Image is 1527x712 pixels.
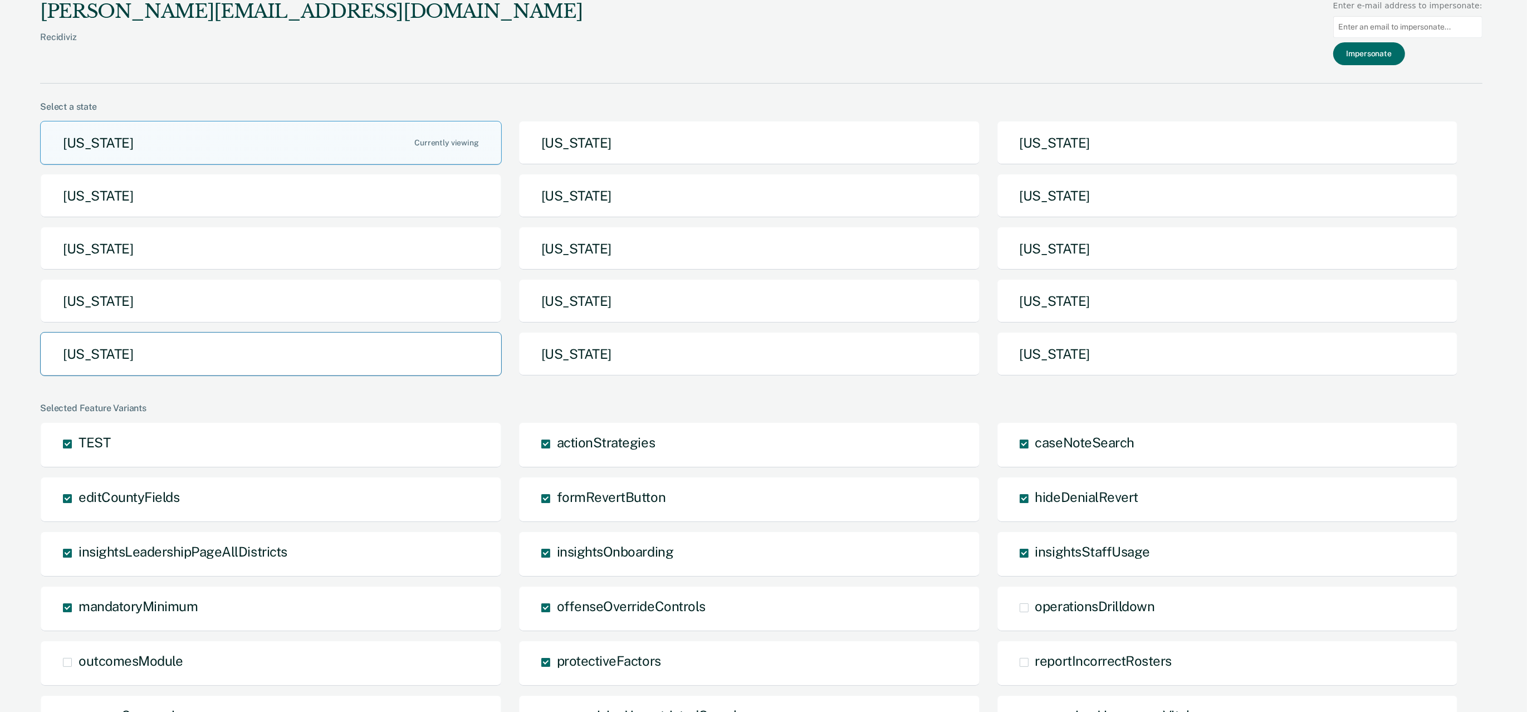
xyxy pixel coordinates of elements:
[79,435,110,450] span: TEST
[40,121,502,165] button: [US_STATE]
[79,544,287,559] span: insightsLeadershipPageAllDistricts
[997,279,1459,323] button: [US_STATE]
[79,653,183,669] span: outcomesModule
[40,101,1482,112] div: Select a state
[518,174,980,218] button: [US_STATE]
[79,598,198,614] span: mandatoryMinimum
[40,32,583,60] div: Recidiviz
[1035,598,1155,614] span: operationsDrilldown
[997,227,1459,271] button: [US_STATE]
[40,174,502,218] button: [US_STATE]
[1035,653,1172,669] span: reportIncorrectRosters
[557,653,661,669] span: protectiveFactors
[518,121,980,165] button: [US_STATE]
[40,227,502,271] button: [US_STATE]
[997,174,1459,218] button: [US_STATE]
[1333,42,1405,65] button: Impersonate
[1333,16,1482,38] input: Enter an email to impersonate...
[40,332,502,376] button: [US_STATE]
[79,489,179,505] span: editCountyFields
[518,279,980,323] button: [US_STATE]
[557,489,665,505] span: formRevertButton
[40,403,1482,413] div: Selected Feature Variants
[997,121,1459,165] button: [US_STATE]
[557,435,655,450] span: actionStrategies
[518,332,980,376] button: [US_STATE]
[1035,435,1134,450] span: caseNoteSearch
[557,544,673,559] span: insightsOnboarding
[1035,489,1138,505] span: hideDenialRevert
[40,279,502,323] button: [US_STATE]
[997,332,1459,376] button: [US_STATE]
[518,227,980,271] button: [US_STATE]
[557,598,706,614] span: offenseOverrideControls
[1035,544,1150,559] span: insightsStaffUsage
